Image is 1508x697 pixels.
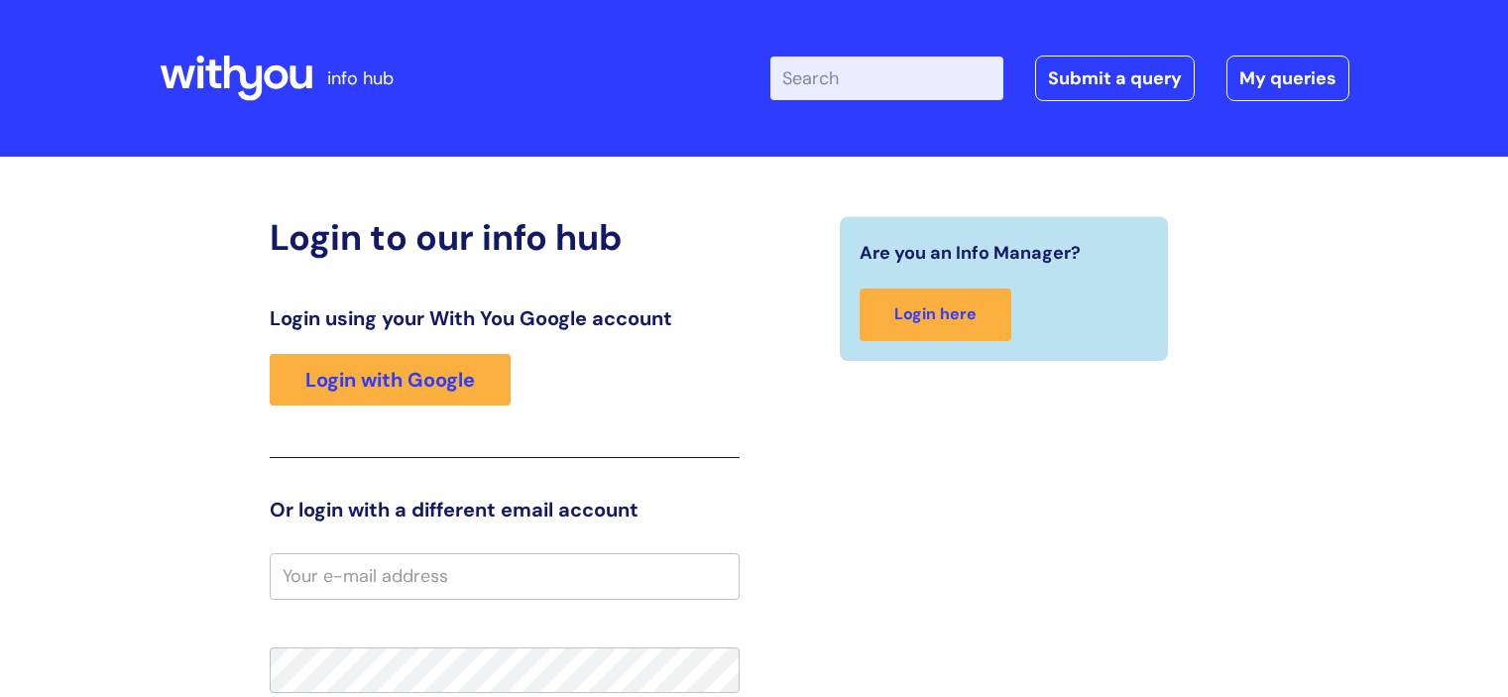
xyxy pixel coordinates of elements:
[327,62,394,94] p: info hub
[1035,56,1195,101] a: Submit a query
[1226,56,1349,101] a: My queries
[270,216,740,259] h2: Login to our info hub
[270,354,511,406] a: Login with Google
[270,498,740,522] h3: Or login with a different email account
[270,306,740,330] h3: Login using your With You Google account
[270,553,740,599] input: Your e-mail address
[860,237,1081,269] span: Are you an Info Manager?
[770,57,1003,100] input: Search
[860,289,1011,341] a: Login here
